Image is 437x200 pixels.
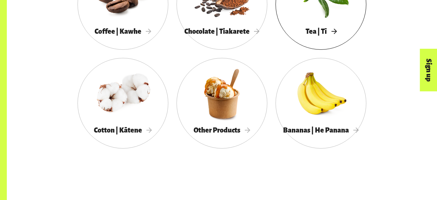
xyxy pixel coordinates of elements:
[283,126,359,134] span: Bananas | He Panana
[77,58,168,149] a: Cotton | Kātene
[276,58,366,149] a: Bananas | He Panana
[95,28,151,35] span: Coffee | Kawhe
[177,58,267,149] a: Other Products
[194,126,250,134] span: Other Products
[94,126,152,134] span: Cotton | Kātene
[184,28,259,35] span: Chocolate | Tiakarete
[306,28,337,35] span: Tea | Tī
